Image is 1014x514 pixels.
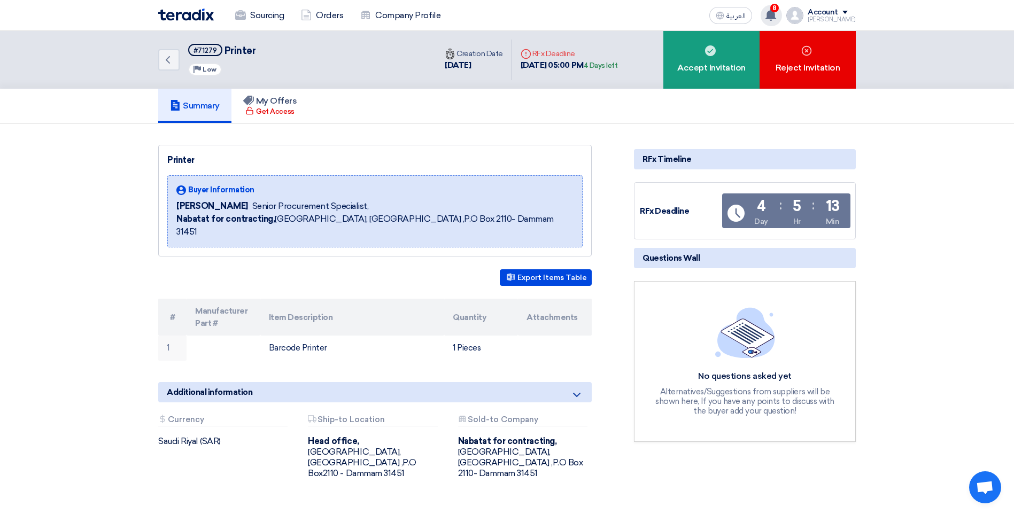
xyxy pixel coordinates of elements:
div: #71279 [193,47,217,54]
div: Alternatives/Suggestions from suppliers will be shown here, If you have any points to discuss wit... [654,387,836,416]
div: 4 Days left [584,60,618,71]
a: Sourcing [227,4,292,27]
div: RFx Deadline [640,205,720,217]
span: 8 [770,4,779,12]
span: Low [203,66,216,73]
a: Orders [292,4,352,27]
td: Barcode Printer [260,336,445,361]
div: Hr [793,216,801,227]
td: 1 Pieces [444,336,518,361]
a: Summary [158,89,231,123]
div: Accept Invitation [663,31,760,89]
span: [GEOGRAPHIC_DATA], [GEOGRAPHIC_DATA] ,P.O Box 2110- Dammam 31451 [176,213,574,238]
div: Currency [158,415,288,426]
span: Buyer Information [188,184,254,196]
div: [PERSON_NAME] [808,17,856,22]
th: # [158,299,187,336]
div: Saudi Riyal (SAR) [158,436,292,447]
div: 5 [793,199,801,214]
div: Printer [167,154,583,167]
b: Nabatat for contracting, [176,214,275,224]
img: Teradix logo [158,9,214,21]
span: Questions Wall [643,252,700,264]
span: Additional information [167,386,252,398]
div: : [779,196,782,215]
div: [GEOGRAPHIC_DATA], [GEOGRAPHIC_DATA] ,P.O Box 2110- Dammam 31451 [458,436,592,479]
h5: Summary [170,100,220,111]
span: Senior Procurement Specialist, [252,200,369,213]
div: [GEOGRAPHIC_DATA], [GEOGRAPHIC_DATA] ,P.O Box2110 - Dammam 31451 [308,436,442,479]
div: Day [754,216,768,227]
a: Company Profile [352,4,449,27]
span: Printer [225,45,256,57]
div: 13 [826,199,840,214]
b: Nabatat for contracting, [458,436,556,446]
b: Head office, [308,436,359,446]
div: [DATE] 05:00 PM [521,59,618,72]
a: Open chat [969,471,1001,503]
a: My Offers Get Access [231,89,309,123]
button: Export Items Table [500,269,592,286]
div: Reject Invitation [760,31,856,89]
button: العربية [709,7,752,24]
span: [PERSON_NAME] [176,200,248,213]
div: [DATE] [445,59,503,72]
div: 4 [757,199,766,214]
img: empty_state_list.svg [715,307,775,357]
div: RFx Deadline [521,48,618,59]
span: العربية [726,12,746,20]
th: Quantity [444,299,518,336]
div: Get Access [245,106,294,117]
div: Ship-to Location [308,415,437,426]
div: Min [826,216,840,227]
th: Item Description [260,299,445,336]
th: Manufacturer Part # [187,299,260,336]
div: Sold-to Company [458,415,587,426]
td: 1 [158,336,187,361]
img: profile_test.png [786,7,803,24]
h5: Printer [188,44,256,57]
div: : [812,196,815,215]
h5: My Offers [243,96,297,106]
th: Attachments [518,299,592,336]
div: No questions asked yet [654,371,836,382]
div: Account [808,8,838,17]
div: RFx Timeline [634,149,856,169]
div: Creation Date [445,48,503,59]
